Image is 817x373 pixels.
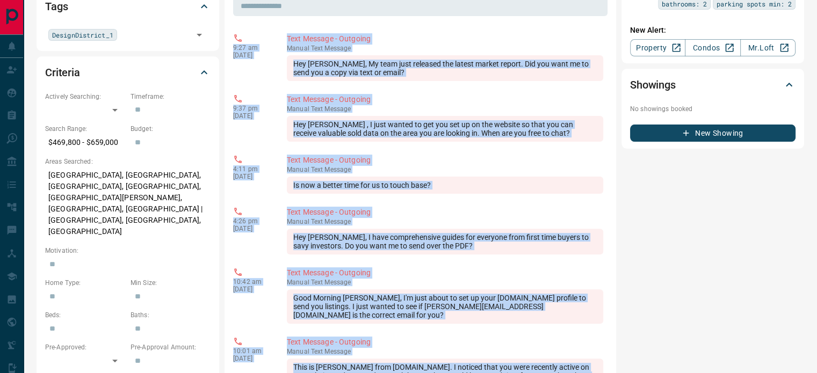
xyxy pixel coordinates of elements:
[287,279,603,286] p: Text Message
[685,39,740,56] a: Condos
[45,166,211,240] p: [GEOGRAPHIC_DATA], [GEOGRAPHIC_DATA], [GEOGRAPHIC_DATA], [GEOGRAPHIC_DATA], [GEOGRAPHIC_DATA][PER...
[287,166,603,173] p: Text Message
[287,207,603,218] p: Text Message - Outgoing
[45,246,211,255] p: Motivation:
[287,289,603,324] div: Good Morning [PERSON_NAME], I'm just about to set up your [DOMAIN_NAME] profile to send you listi...
[287,166,309,173] span: manual
[287,105,309,113] span: manual
[630,76,676,93] h2: Showings
[630,72,796,98] div: Showings
[45,92,125,101] p: Actively Searching:
[287,218,603,225] p: Text Message
[630,104,796,114] p: No showings booked
[287,218,309,225] span: manual
[131,310,211,320] p: Baths:
[233,112,271,120] p: [DATE]
[233,52,271,59] p: [DATE]
[287,105,603,113] p: Text Message
[45,64,80,81] h2: Criteria
[233,173,271,180] p: [DATE]
[45,124,125,134] p: Search Range:
[287,116,603,142] div: Hey [PERSON_NAME] , I just wanted to get you set up on the website so that you can receive valuab...
[233,44,271,52] p: 9:27 am
[287,177,603,194] div: Is now a better time for us to touch base?
[233,278,271,286] p: 10:42 am
[287,229,603,254] div: Hey [PERSON_NAME], I have comprehensive guides for everyone from first time buyers to savy invest...
[233,286,271,293] p: [DATE]
[52,30,113,40] span: DesignDistrict_1
[287,94,603,105] p: Text Message - Outgoing
[45,342,125,352] p: Pre-Approved:
[287,279,309,286] span: manual
[287,348,603,355] p: Text Message
[45,134,125,151] p: $469,800 - $659,000
[45,278,125,288] p: Home Type:
[740,39,796,56] a: Mr.Loft
[233,165,271,173] p: 4:11 pm
[287,348,309,355] span: manual
[131,278,211,288] p: Min Size:
[45,310,125,320] p: Beds:
[131,342,211,352] p: Pre-Approval Amount:
[233,355,271,362] p: [DATE]
[630,125,796,142] button: New Showing
[233,105,271,112] p: 9:37 pm
[233,217,271,225] p: 4:26 pm
[192,27,207,42] button: Open
[45,60,211,85] div: Criteria
[287,155,603,166] p: Text Message - Outgoing
[131,92,211,101] p: Timeframe:
[630,39,685,56] a: Property
[45,157,211,166] p: Areas Searched:
[287,45,309,52] span: manual
[630,25,796,36] p: New Alert:
[233,225,271,232] p: [DATE]
[287,45,603,52] p: Text Message
[233,347,271,355] p: 10:01 am
[287,55,603,81] div: Hey [PERSON_NAME], My team just released the latest market report. Did you want me to send you a ...
[287,337,603,348] p: Text Message - Outgoing
[287,267,603,279] p: Text Message - Outgoing
[287,33,603,45] p: Text Message - Outgoing
[131,124,211,134] p: Budget:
